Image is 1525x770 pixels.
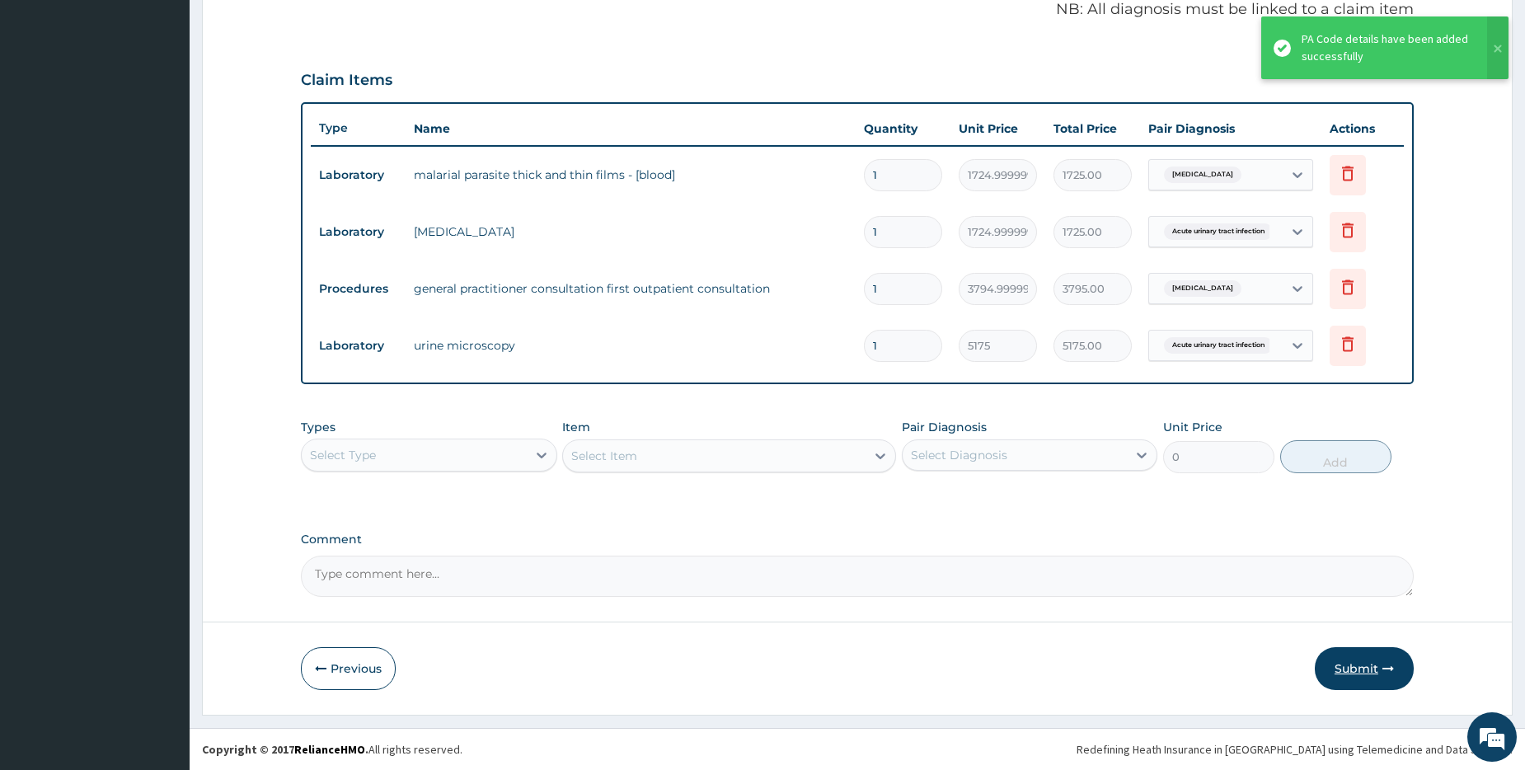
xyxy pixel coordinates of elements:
button: Add [1280,440,1391,473]
div: Redefining Heath Insurance in [GEOGRAPHIC_DATA] using Telemedicine and Data Science! [1077,741,1513,758]
th: Actions [1321,112,1404,145]
strong: Copyright © 2017 . [202,742,368,757]
td: general practitioner consultation first outpatient consultation [406,272,856,305]
span: [MEDICAL_DATA] [1164,280,1241,297]
a: RelianceHMO [294,742,365,757]
th: Name [406,112,856,145]
td: Laboratory [311,217,406,247]
th: Unit Price [950,112,1045,145]
label: Item [562,419,590,435]
span: Acute urinary tract infection [1164,337,1273,354]
div: Minimize live chat window [270,8,310,48]
label: Unit Price [1163,419,1222,435]
td: Laboratory [311,160,406,190]
span: Acute urinary tract infection [1164,223,1273,240]
div: Chat with us now [86,92,277,114]
div: PA Code details have been added successfully [1302,31,1471,65]
img: d_794563401_company_1708531726252_794563401 [30,82,67,124]
td: Procedures [311,274,406,304]
td: malarial parasite thick and thin films - [blood] [406,158,856,191]
footer: All rights reserved. [190,728,1525,770]
th: Type [311,113,406,143]
span: [MEDICAL_DATA] [1164,167,1241,183]
div: Select Diagnosis [911,447,1007,463]
td: Laboratory [311,331,406,361]
td: [MEDICAL_DATA] [406,215,856,248]
label: Comment [301,533,1414,547]
th: Total Price [1045,112,1140,145]
span: We're online! [96,208,228,374]
button: Previous [301,647,396,690]
textarea: Type your message and hit 'Enter' [8,450,314,508]
label: Pair Diagnosis [902,419,987,435]
label: Types [301,420,335,434]
th: Pair Diagnosis [1140,112,1321,145]
td: urine microscopy [406,329,856,362]
div: Select Type [310,447,376,463]
th: Quantity [856,112,950,145]
button: Submit [1315,647,1414,690]
h3: Claim Items [301,72,392,90]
